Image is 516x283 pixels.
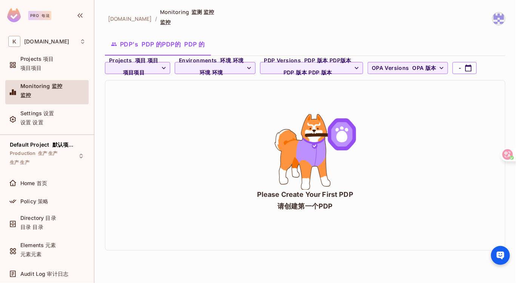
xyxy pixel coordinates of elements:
font: 首页 [37,180,47,186]
font: 元素元素 [20,251,42,257]
span: Projects [109,56,159,80]
span: Settings [20,110,54,128]
font: 审计日志 [47,271,69,277]
font: 监控 [52,83,62,89]
font: PDP版本 [330,57,351,63]
font: 项目 [31,65,42,71]
font: 目录 [32,224,43,230]
font: PDP 版本 [283,69,332,76]
span: Elements [20,242,56,260]
font: 目录 [20,224,43,230]
font: 默认的项目 [75,141,102,148]
font: 设置 [43,110,54,116]
button: PDP's [105,35,211,54]
span: Workspace: kuntu.tech [24,39,69,45]
font: 环境 环境 [200,69,223,76]
span: Environments [179,56,244,80]
font: 项目 [135,57,146,63]
font: 策略 [38,198,48,204]
font: OPA 版本 [413,65,436,71]
font: 环境 [233,57,244,63]
font: 元素 [45,242,56,248]
font: 每 [42,13,46,18]
span: Monitoring [160,8,214,26]
font: 项目 [43,56,54,62]
span: Projects [20,56,54,74]
span: Audit Log [20,271,68,277]
font: PDP 的 [142,40,162,48]
font: 默认项目 [52,141,74,148]
font: 生产 [20,159,29,165]
font: PDP的 [162,40,205,48]
span: K [8,36,20,47]
font: 生产 [10,159,29,165]
font: 项目 [20,65,42,71]
font: 目录 [46,215,56,221]
font: 环境 [220,57,231,63]
font: 设置 [20,119,43,125]
font: 监控 [160,19,171,26]
font: PDP 版本 [304,57,328,63]
div: Pro [28,11,51,20]
img: SReyMgAAAABJRU5ErkJggg== [7,8,21,22]
div: animation [249,114,362,190]
span: Directory [20,215,56,233]
img: kuntu [493,12,505,25]
span: PDP Versions [264,56,351,80]
button: - [453,62,477,74]
span: Monitoring [20,83,62,101]
font: 监控 [203,8,214,15]
span: the active workspace [108,15,152,22]
font: 项目 [134,69,145,76]
font: 项目 [148,57,159,63]
font: 生产 [48,150,57,156]
span: Home [20,180,47,186]
button: OPA Versions OPA 版本 [368,62,448,74]
button: PDP Versions PDP 版本 PDP版本PDP 版本 PDP 版本 [260,62,363,74]
span: Production [10,150,58,169]
button: Projects 项目 项目项目项目 [105,62,170,74]
button: Environments 环境 环境环境 环境 [175,62,256,74]
span: Default Project [10,142,78,148]
font: 箴 [46,13,50,18]
font: 项目 [123,69,145,76]
font: 请创建第一个PDP [257,201,353,211]
font: 生产 [38,150,47,156]
span: OPA Versions [372,63,436,73]
div: Please Create Your First PDP [257,190,353,217]
font: PDP 的 [184,40,205,48]
font: PDP 版本 [309,69,332,76]
font: 监测 [191,8,202,15]
font: 监控 [20,92,31,98]
font: 设置 [32,119,43,125]
li: / [155,15,157,22]
span: Policy [20,198,48,204]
